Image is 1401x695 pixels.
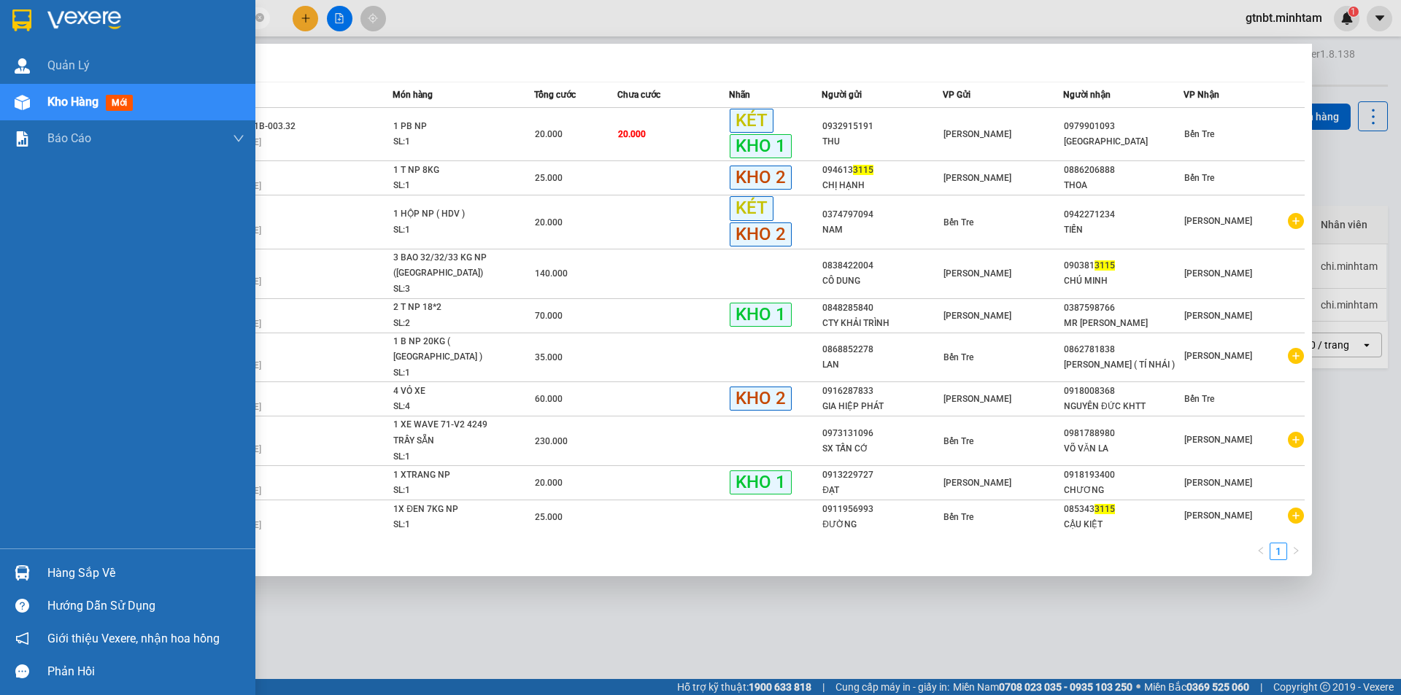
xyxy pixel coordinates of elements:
div: 1 B NP 20KG ( [GEOGRAPHIC_DATA] ) [393,334,503,365]
div: 0973131096 [822,426,941,441]
span: Người nhận [1063,90,1111,100]
div: SL: 1 [393,483,503,499]
li: Next Page [1287,543,1305,560]
img: warehouse-icon [15,565,30,581]
span: 35.000 [535,352,563,362]
span: Chưa cước [617,90,660,100]
div: 1 T NP 8KG [393,163,503,179]
span: KÉT [730,196,773,220]
div: CHỊ HẠNH [822,178,941,193]
div: CẬU KIỆT [1064,517,1183,532]
div: 2 T NP 18*2 [393,300,503,316]
div: 0916287833 [822,384,941,399]
span: Bến Tre [1184,129,1214,139]
div: 0911956993 [822,502,941,517]
div: [PERSON_NAME] ( TÍ NHÁI ) [1064,357,1183,373]
div: 0942271234 [1064,207,1183,222]
span: [PERSON_NAME] [1184,478,1252,488]
div: SL: 1 [393,449,503,465]
div: LAN [822,357,941,373]
div: [GEOGRAPHIC_DATA] [1064,134,1183,150]
div: 0387598766 [1064,300,1183,316]
span: 60.000 [535,394,563,404]
div: CTY KHẢI TRÌNH [822,316,941,331]
div: CÔ DUNG [822,273,941,289]
span: right [1292,546,1300,555]
span: [PERSON_NAME] [943,311,1011,321]
div: 4 VỎ XE [393,384,503,400]
a: 1 [1270,543,1286,559]
span: 20.000 [535,129,563,139]
img: logo-vxr [12,9,31,31]
span: KHO 2 [730,222,792,246]
span: [PERSON_NAME] [943,478,1011,488]
div: VÕ VĂN LA [1064,441,1183,457]
div: MR [PERSON_NAME] [1064,316,1183,331]
span: [PERSON_NAME] [1184,351,1252,361]
div: 0838422004 [822,258,941,273]
div: Phản hồi [47,661,244,683]
div: 1 HỘP NP ( HDV ) [393,206,503,222]
div: 0918193400 [1064,467,1183,483]
span: [PERSON_NAME] [1184,216,1252,226]
img: solution-icon [15,131,30,147]
div: 090381 [1064,258,1183,273]
span: KHO 1 [730,470,792,494]
span: Nhãn [729,90,750,100]
div: TIẾN [1064,222,1183,238]
span: 3115 [1095,504,1115,514]
li: Previous Page [1252,543,1270,560]
span: 25.000 [535,173,563,183]
span: message [15,664,29,678]
div: Hướng dẫn sử dụng [47,595,244,617]
div: SX TẤN CỚ [822,441,941,457]
div: 0374797094 [822,207,941,222]
span: Bến Tre [943,352,973,362]
li: 1 [1270,543,1287,560]
div: ĐẠT [822,483,941,498]
div: 0913229727 [822,467,941,483]
div: SL: 2 [393,316,503,332]
span: plus-circle [1288,213,1304,229]
span: [PERSON_NAME] [943,394,1011,404]
div: CHÚ MINH [1064,273,1183,289]
span: 70.000 [535,311,563,321]
span: mới [106,95,133,111]
span: [PERSON_NAME] [1184,268,1252,279]
span: plus-circle [1288,508,1304,524]
div: 0981788980 [1064,426,1183,441]
span: Món hàng [393,90,433,100]
span: close-circle [255,12,264,26]
div: 1 XTRANG NP [393,467,503,484]
span: [PERSON_NAME] [1184,435,1252,445]
span: Bến Tre [1184,173,1214,183]
div: NGUYÊN ĐỨC KHTT [1064,399,1183,414]
div: 0886206888 [1064,163,1183,178]
span: Bến Tre [943,217,973,228]
div: Hàng sắp về [47,562,244,584]
div: 094613 [822,163,941,178]
span: KHO 1 [730,303,792,327]
span: KÉT [730,109,773,133]
span: 3115 [853,165,873,175]
span: Giới thiệu Vexere, nhận hoa hồng [47,629,220,648]
div: 0848285840 [822,300,941,316]
img: warehouse-icon [15,58,30,74]
span: Người gửi [822,90,862,100]
span: KHO 2 [730,166,792,190]
div: 0979901093 [1064,119,1183,134]
div: THOA [1064,178,1183,193]
span: 20.000 [618,129,646,139]
div: SL: 4 [393,399,503,415]
span: KHO 1 [730,134,792,158]
span: KHO 2 [730,387,792,411]
span: Bến Tre [943,512,973,522]
div: SL: 1 [393,134,503,150]
span: plus-circle [1288,348,1304,364]
span: Quản Lý [47,56,90,74]
span: 140.000 [535,268,568,279]
span: left [1257,546,1265,555]
div: ĐƯỜNG [822,517,941,532]
div: 085343 [1064,502,1183,517]
div: 1 PB NP [393,119,503,135]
